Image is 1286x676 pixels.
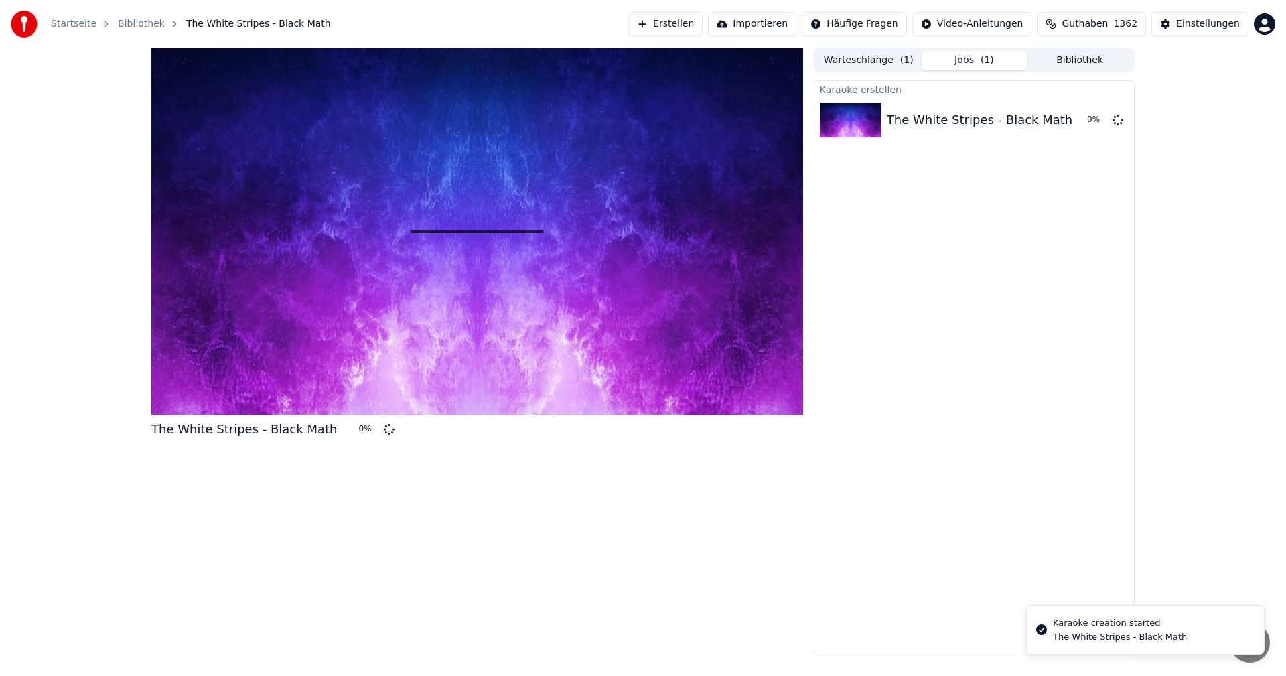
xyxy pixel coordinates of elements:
a: Bibliothek [118,17,165,31]
button: Importieren [708,12,796,36]
button: Häufige Fragen [802,12,907,36]
button: Jobs [922,51,1027,70]
div: The White Stripes - Black Math [887,111,1072,129]
button: Erstellen [628,12,703,36]
button: Einstellungen [1151,12,1248,36]
div: 0 % [1087,115,1107,125]
a: Startseite [51,17,96,31]
span: ( 1 ) [981,54,994,67]
span: Guthaben [1062,17,1108,31]
div: Karaoke creation started [1053,616,1187,630]
button: Video-Anleitungen [912,12,1032,36]
img: youka [11,11,38,38]
div: The White Stripes - Black Math [151,420,337,439]
span: ( 1 ) [900,54,914,67]
div: Einstellungen [1176,17,1240,31]
span: 1362 [1113,17,1137,31]
nav: breadcrumb [51,17,331,31]
div: The White Stripes - Black Math [1053,631,1187,643]
button: Warteschlange [816,51,922,70]
span: The White Stripes - Black Math [186,17,331,31]
button: Bibliothek [1027,51,1133,70]
div: 0 % [358,424,378,435]
div: Karaoke erstellen [814,81,1134,97]
button: Guthaben1362 [1037,12,1146,36]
